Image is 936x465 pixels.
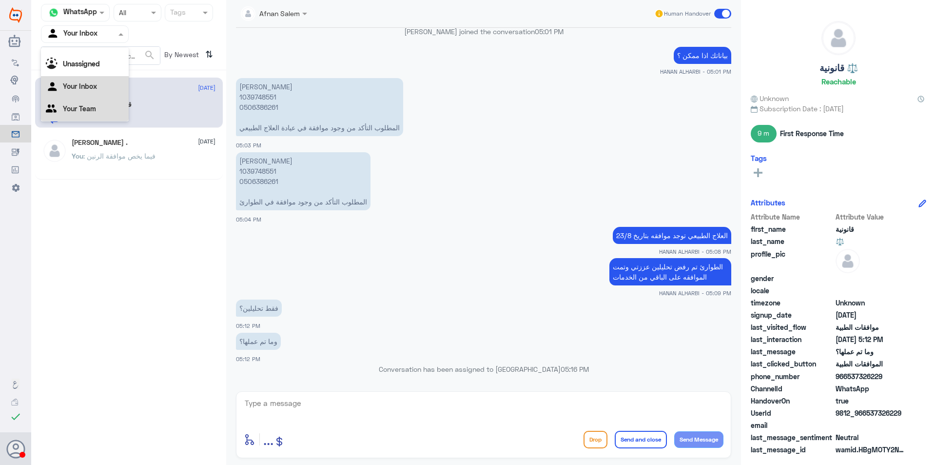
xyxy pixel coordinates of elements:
[674,431,723,448] button: Send Message
[144,47,156,63] button: search
[836,432,906,443] span: 0
[751,359,834,369] span: last_clicked_button
[160,46,201,66] span: By Newest
[751,273,834,283] span: gender
[9,7,22,23] img: Widebot Logo
[751,298,834,308] span: timezone
[659,247,731,256] span: HANAN ALHARBI - 05:08 PM
[836,298,906,308] span: Unknown
[236,356,260,362] span: 05:12 PM
[144,49,156,61] span: search
[751,420,834,430] span: email
[236,364,731,374] p: Conversation has been assigned to [GEOGRAPHIC_DATA]
[751,212,834,222] span: Attribute Name
[836,273,906,283] span: null
[836,408,906,418] span: 9812_966537326229
[205,46,213,62] i: ⇅
[836,285,906,296] span: null
[751,346,834,357] span: last_message
[836,396,906,406] span: true
[42,139,67,163] img: defaultAdmin.png
[664,9,711,18] span: Human Handover
[198,83,215,92] span: [DATE]
[821,77,856,86] h6: Reachable
[751,249,834,271] span: profile_pic
[836,371,906,382] span: 966537326229
[751,103,926,114] span: Subscription Date : [DATE]
[780,128,844,139] span: First Response Time
[659,289,731,297] span: HANAN ALHARBI - 05:09 PM
[836,384,906,394] span: 2
[836,359,906,369] span: الموافقات الطبية
[615,431,667,448] button: Send and close
[751,125,777,142] span: 9 m
[198,137,215,146] span: [DATE]
[561,365,589,373] span: 05:16 PM
[751,198,785,207] h6: Attributes
[46,102,60,117] img: yourTeam.svg
[836,224,906,234] span: قانونية
[836,445,906,455] span: wamid.HBgMOTY2NTM3MzI2MjI5FQIAEhgUM0E2OTRCOUM5NDYyNjkzNkU1NUUA
[584,431,607,448] button: Drop
[751,384,834,394] span: ChannelId
[10,411,21,423] i: check
[613,227,731,244] p: 3/9/2025, 5:08 PM
[46,80,60,95] img: yourInbox.svg
[751,154,767,162] h6: Tags
[836,420,906,430] span: null
[236,26,731,37] p: [PERSON_NAME] joined the conversation
[236,333,281,350] p: 3/9/2025, 5:12 PM
[751,236,834,246] span: last_name
[46,58,60,72] img: Unassigned.svg
[660,67,731,76] span: HANAN ALHARBI - 05:01 PM
[751,334,834,344] span: last_interaction
[46,5,61,20] img: whatsapp.png
[751,322,834,332] span: last_visited_flow
[751,408,834,418] span: UserId
[41,47,160,64] input: Search by Name, Local etc…
[6,440,25,458] button: Avatar
[263,430,273,448] span: ...
[751,93,789,103] span: Unknown
[836,346,906,357] span: وما تم عملها؟
[751,432,834,443] span: last_message_sentiment
[236,323,260,329] span: 05:12 PM
[819,62,858,74] h5: قانونية ⚖️
[83,152,156,160] span: : فيما يخص موافقة الرنين
[751,310,834,320] span: signup_date
[836,212,906,222] span: Attribute Value
[46,27,61,41] img: yourInbox.svg
[836,310,906,320] span: 2025-03-04T19:02:12.328Z
[609,258,731,285] p: 3/9/2025, 5:09 PM
[63,104,96,113] b: Your Team
[751,396,834,406] span: HandoverOn
[236,142,261,148] span: 05:03 PM
[236,78,403,136] p: 3/9/2025, 5:03 PM
[236,152,370,210] p: 3/9/2025, 5:04 PM
[674,47,731,64] p: 3/9/2025, 5:01 PM
[72,152,83,160] span: You
[751,445,834,455] span: last_message_id
[46,40,53,49] b: All
[822,21,855,55] img: defaultAdmin.png
[535,27,564,36] span: 05:01 PM
[751,285,834,296] span: locale
[169,7,186,20] div: Tags
[236,216,261,222] span: 05:04 PM
[72,139,128,147] h5: ثنيان .
[836,334,906,344] span: 2025-09-03T14:12:09.644Z
[836,249,860,273] img: defaultAdmin.png
[751,371,834,382] span: phone_number
[63,82,97,90] b: Your Inbox
[63,60,100,68] b: Unassigned
[836,322,906,332] span: موافقات الطبية
[836,236,906,246] span: ⚖️
[263,428,273,450] button: ...
[236,300,282,317] p: 3/9/2025, 5:12 PM
[751,224,834,234] span: first_name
